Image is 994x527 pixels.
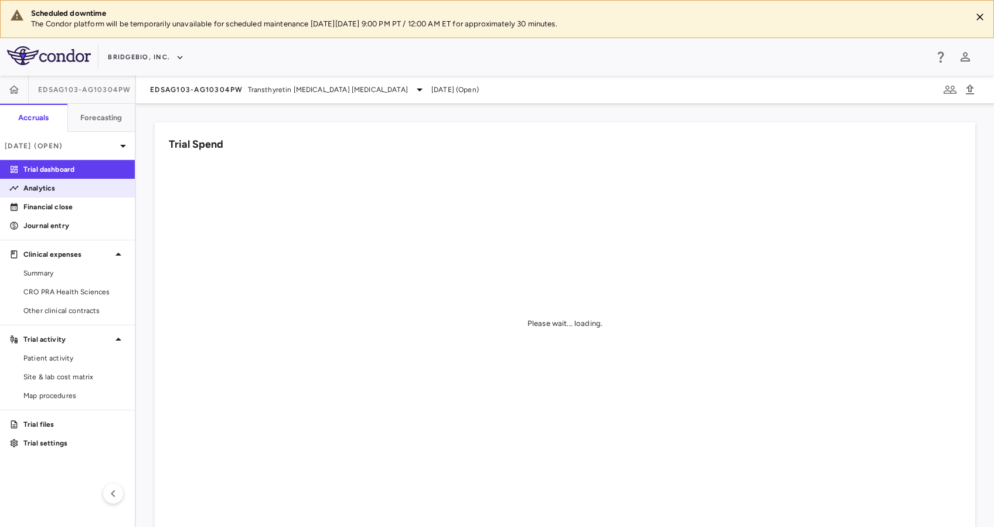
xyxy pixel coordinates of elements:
[23,202,125,212] p: Financial close
[23,287,125,297] span: CRO PRA Health Sciences
[527,318,602,329] div: Please wait... loading.
[23,305,125,316] span: Other clinical contracts
[431,84,479,95] span: [DATE] (Open)
[23,220,125,231] p: Journal entry
[971,8,989,26] button: Close
[23,372,125,382] span: Site & lab cost matrix
[80,113,122,123] h6: Forecasting
[18,113,49,123] h6: Accruals
[23,438,125,448] p: Trial settings
[23,164,125,175] p: Trial dashboard
[23,268,125,278] span: Summary
[169,137,223,152] h6: Trial Spend
[7,46,91,65] img: logo-full-SnFGN8VE.png
[23,183,125,193] p: Analytics
[150,85,243,94] span: EDSAG103-AG10304PW
[23,419,125,430] p: Trial files
[31,19,962,29] p: The Condor platform will be temporarily unavailable for scheduled maintenance [DATE][DATE] 9:00 P...
[108,48,184,67] button: BridgeBio, Inc.
[23,334,111,345] p: Trial activity
[5,141,116,151] p: [DATE] (Open)
[23,249,111,260] p: Clinical expenses
[23,353,125,363] span: Patient activity
[248,84,408,95] span: Transthyretin [MEDICAL_DATA] [MEDICAL_DATA]
[31,8,962,19] div: Scheduled downtime
[23,390,125,401] span: Map procedures
[38,85,131,94] span: EDSAG103-AG10304PW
